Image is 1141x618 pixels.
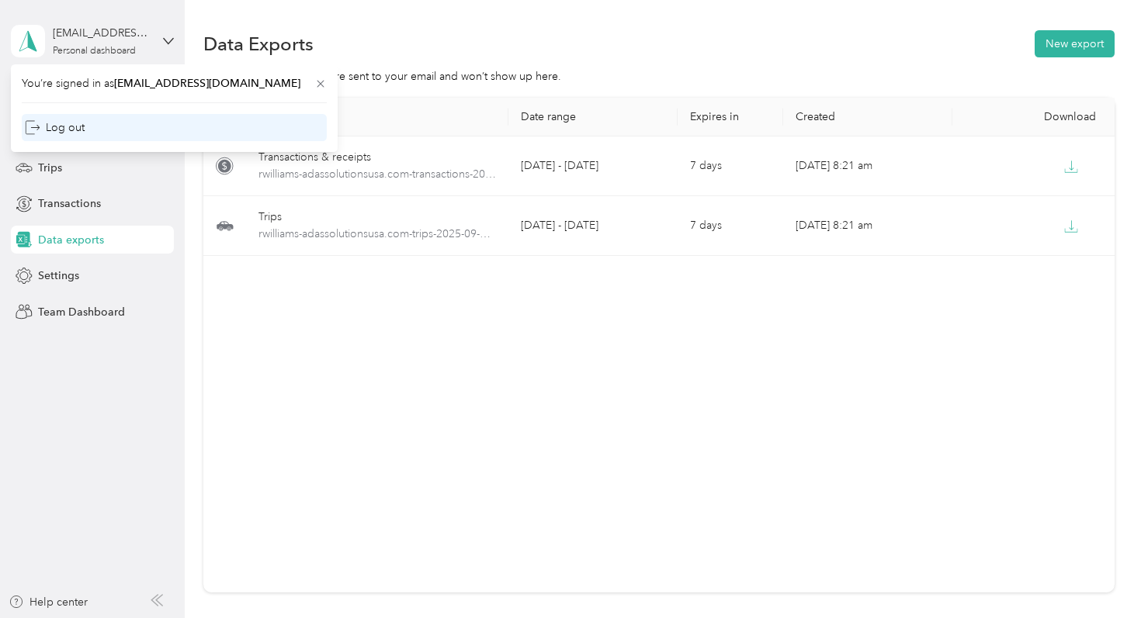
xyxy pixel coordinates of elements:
td: [DATE] 8:21 am [783,136,952,196]
span: You’re signed in as [22,75,327,91]
span: Transactions [38,195,101,212]
span: Trips [38,160,62,176]
td: [DATE] - [DATE] [508,196,678,256]
h1: Data Exports [203,36,314,52]
td: 7 days [678,196,783,256]
th: Expires in [678,98,783,136]
span: rwilliams-adassolutionsusa.com-transactions-2025-09-01-2025-09-30.xlsx [258,166,496,183]
div: Trips [258,209,496,226]
div: Download [965,110,1109,123]
div: [EMAIL_ADDRESS][DOMAIN_NAME] [53,25,150,41]
span: Settings [38,268,79,284]
th: Created [783,98,952,136]
span: Data exports [38,232,104,248]
div: Transactions & receipts [258,149,496,166]
td: 7 days [678,136,783,196]
span: [EMAIL_ADDRESS][DOMAIN_NAME] [114,77,300,90]
button: Help center [9,594,88,610]
th: Date range [508,98,678,136]
button: New export [1035,30,1115,57]
div: Personal dashboard [53,47,136,56]
iframe: Everlance-gr Chat Button Frame [1054,531,1141,618]
div: Downloads from Reports are sent to your email and won’t show up here. [203,68,1114,85]
span: Team Dashboard [38,304,125,320]
th: Export type [246,98,508,136]
td: [DATE] - [DATE] [508,136,678,196]
div: Log out [25,119,85,136]
span: rwilliams-adassolutionsusa.com-trips-2025-09-01-2025-09-30.xlsx [258,226,496,243]
td: [DATE] 8:21 am [783,196,952,256]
